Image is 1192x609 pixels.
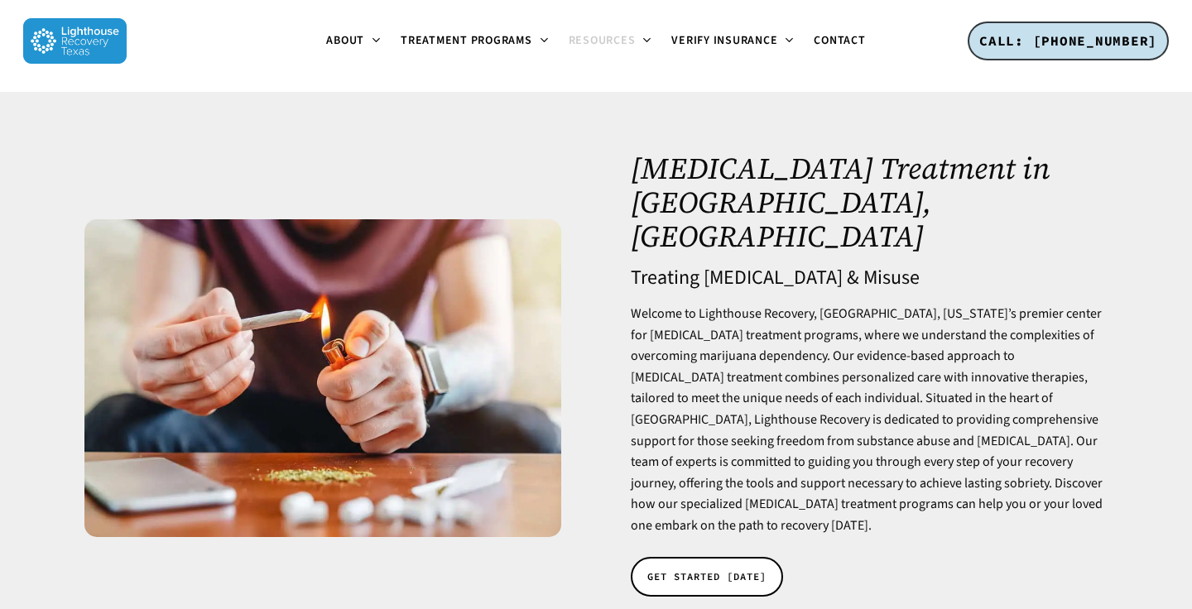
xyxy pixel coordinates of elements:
[559,35,662,48] a: Resources
[569,32,636,49] span: Resources
[316,35,391,48] a: About
[814,32,865,49] span: Contact
[804,35,875,47] a: Contact
[968,22,1169,61] a: CALL: [PHONE_NUMBER]
[391,35,559,48] a: Treatment Programs
[631,151,1107,253] h1: [MEDICAL_DATA] Treatment in [GEOGRAPHIC_DATA], [GEOGRAPHIC_DATA]
[647,568,767,585] span: GET STARTED [DATE]
[23,18,127,64] img: Lighthouse Recovery Texas
[661,35,804,48] a: Verify Insurance
[631,557,783,597] a: GET STARTED [DATE]
[401,32,532,49] span: Treatment Programs
[631,304,1107,537] p: Welcome to Lighthouse Recovery, [GEOGRAPHIC_DATA], [US_STATE]’s premier center for [MEDICAL_DATA]...
[326,32,364,49] span: About
[631,267,1107,289] h4: Treating [MEDICAL_DATA] & Misuse
[671,32,777,49] span: Verify Insurance
[84,219,560,537] img: Canabis cigarrete and lighter in hand.
[979,32,1157,49] span: CALL: [PHONE_NUMBER]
